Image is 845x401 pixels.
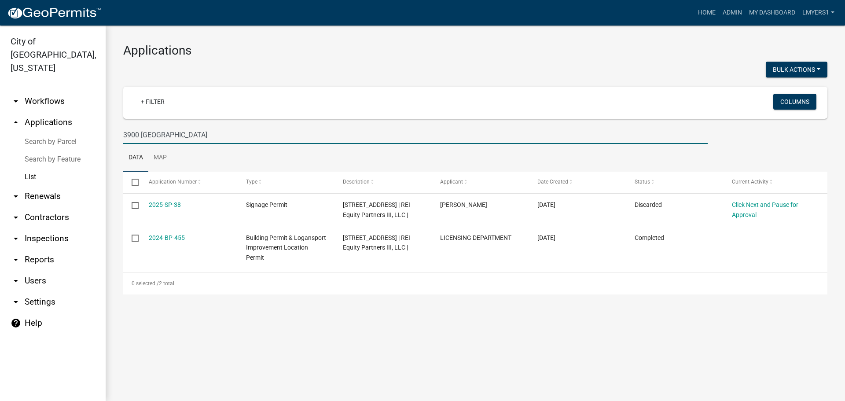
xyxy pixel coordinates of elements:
[732,201,798,218] a: Click Next and Pause for Approval
[766,62,827,77] button: Bulk Actions
[334,172,432,193] datatable-header-cell: Description
[440,234,511,241] span: LICENSING DEPARTMENT
[440,201,487,208] span: Alma J Cortes
[140,172,237,193] datatable-header-cell: Application Number
[635,201,662,208] span: Discarded
[123,172,140,193] datatable-header-cell: Select
[529,172,626,193] datatable-header-cell: Date Created
[149,201,181,208] a: 2025-SP-38
[694,4,719,21] a: Home
[11,191,21,202] i: arrow_drop_down
[724,172,821,193] datatable-header-cell: Current Activity
[732,179,768,185] span: Current Activity
[537,201,555,208] span: 04/09/2025
[537,234,555,241] span: 10/29/2024
[123,272,827,294] div: 2 total
[11,117,21,128] i: arrow_drop_up
[123,43,827,58] h3: Applications
[148,144,172,172] a: Map
[635,234,664,241] span: Completed
[537,179,568,185] span: Date Created
[123,144,148,172] a: Data
[440,179,463,185] span: Applicant
[343,179,370,185] span: Description
[237,172,334,193] datatable-header-cell: Type
[132,280,159,287] span: 0 selected /
[343,234,410,251] span: 3900 LEXINGTON RD | REI Equity Partners III, LLC |
[635,179,650,185] span: Status
[246,179,257,185] span: Type
[11,212,21,223] i: arrow_drop_down
[11,233,21,244] i: arrow_drop_down
[134,94,172,110] a: + Filter
[123,126,708,144] input: Search for applications
[246,234,326,261] span: Building Permit & Logansport Improvement Location Permit
[11,318,21,328] i: help
[246,201,287,208] span: Signage Permit
[149,179,197,185] span: Application Number
[773,94,816,110] button: Columns
[626,172,724,193] datatable-header-cell: Status
[432,172,529,193] datatable-header-cell: Applicant
[746,4,799,21] a: My Dashboard
[11,297,21,307] i: arrow_drop_down
[149,234,185,241] a: 2024-BP-455
[343,201,410,218] span: 3900 LEXINGTON RD | REI Equity Partners III, LLC |
[799,4,838,21] a: lmyers1
[11,96,21,107] i: arrow_drop_down
[719,4,746,21] a: Admin
[11,276,21,286] i: arrow_drop_down
[11,254,21,265] i: arrow_drop_down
